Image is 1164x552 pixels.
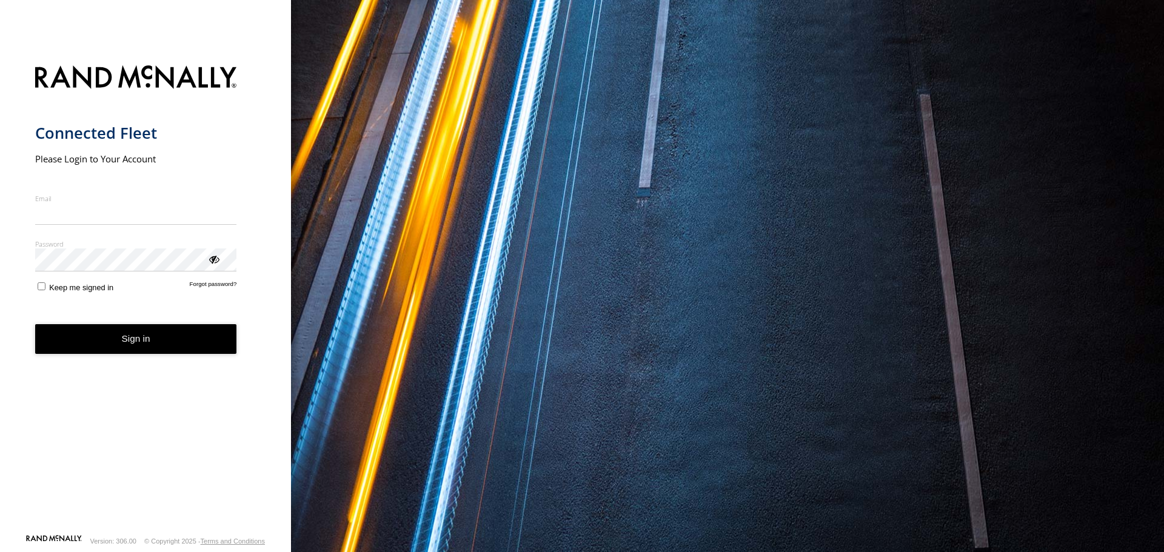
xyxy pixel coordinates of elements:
h2: Please Login to Your Account [35,153,237,165]
label: Email [35,194,237,203]
img: Rand McNally [35,63,237,94]
input: Keep me signed in [38,282,45,290]
h1: Connected Fleet [35,123,237,143]
label: Password [35,239,237,248]
form: main [35,58,256,534]
span: Keep me signed in [49,283,113,292]
div: ViewPassword [207,253,219,265]
a: Visit our Website [26,535,82,547]
button: Sign in [35,324,237,354]
a: Forgot password? [190,281,237,292]
div: © Copyright 2025 - [144,537,265,545]
div: Version: 306.00 [90,537,136,545]
a: Terms and Conditions [201,537,265,545]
